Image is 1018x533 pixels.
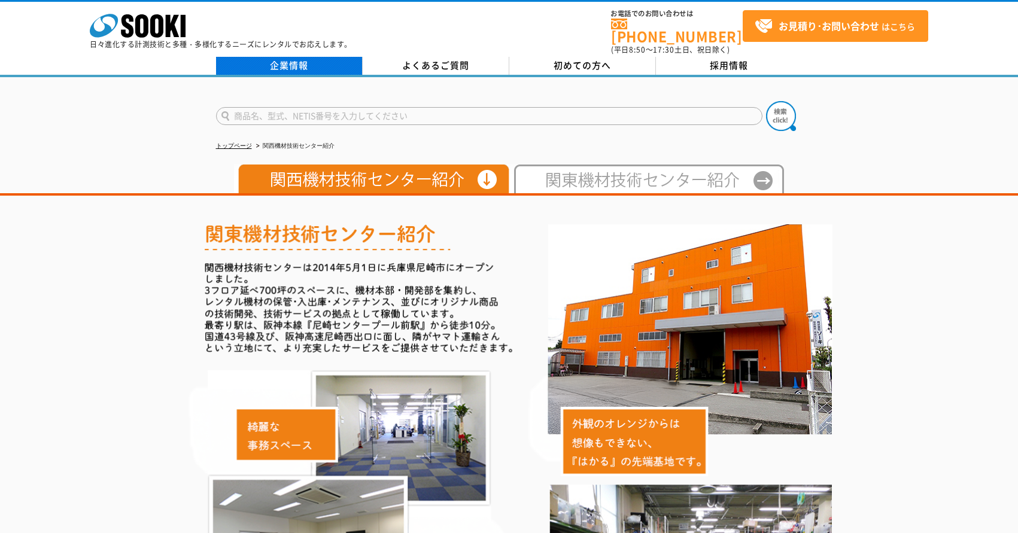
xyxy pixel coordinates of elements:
[755,17,915,35] span: はこちら
[254,140,335,153] li: 関西機材技術センター紹介
[216,142,252,149] a: トップページ
[766,101,796,131] img: btn_search.png
[779,19,879,33] strong: お見積り･お問い合わせ
[743,10,928,42] a: お見積り･お問い合わせはこちら
[611,10,743,17] span: お電話でのお問い合わせは
[554,59,611,72] span: 初めての方へ
[234,165,509,193] img: 関西機材技術センター紹介
[509,182,784,191] a: 東日本テクニカルセンター紹介
[629,44,646,55] span: 8:50
[509,165,784,193] img: 東日本テクニカルセンター紹介
[653,44,674,55] span: 17:30
[656,57,803,75] a: 採用情報
[216,107,762,125] input: 商品名、型式、NETIS番号を入力してください
[363,57,509,75] a: よくあるご質問
[611,44,730,55] span: (平日 ～ 土日、祝日除く)
[611,19,743,43] a: [PHONE_NUMBER]
[216,57,363,75] a: 企業情報
[90,41,352,48] p: 日々進化する計測技術と多種・多様化するニーズにレンタルでお応えします。
[509,57,656,75] a: 初めての方へ
[234,182,509,191] a: 関西機材技術センター紹介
